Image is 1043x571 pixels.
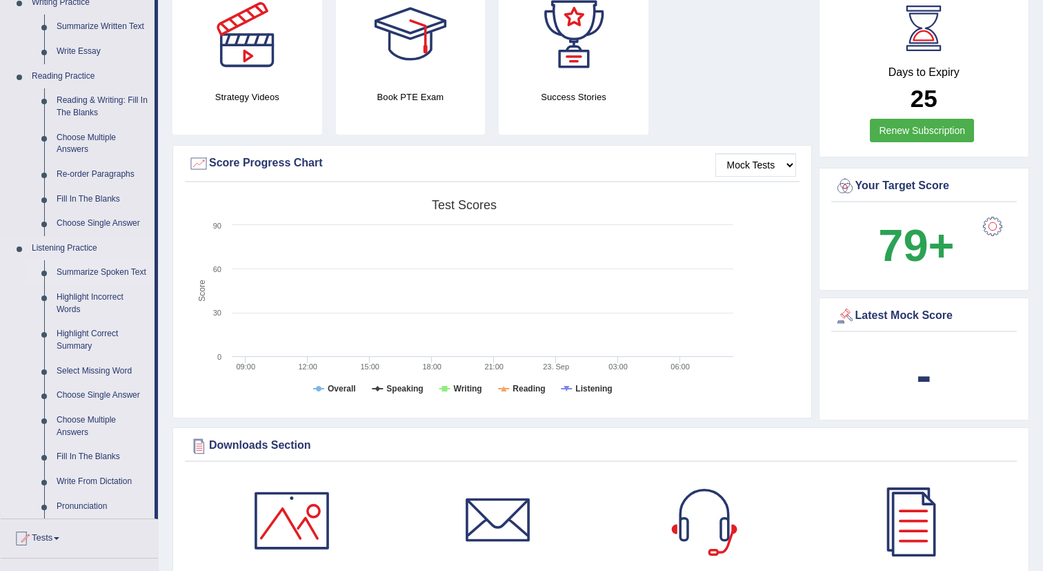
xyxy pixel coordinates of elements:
div: Score Progress Chart [188,153,796,174]
text: 06:00 [670,362,690,371]
a: Pronunciation [50,494,155,519]
b: 25 [911,85,937,112]
tspan: Score [197,280,207,302]
a: Select Missing Word [50,359,155,384]
text: 90 [213,222,221,230]
a: Summarize Spoken Text [50,260,155,285]
text: 30 [213,309,221,317]
a: Reading Practice [26,64,155,89]
a: Choose Single Answer [50,211,155,236]
a: Renew Subscription [870,119,974,142]
tspan: Speaking [386,384,423,394]
text: 15:00 [360,362,379,371]
a: Tests [1,519,158,554]
h4: Success Stories [499,90,648,104]
tspan: Reading [513,384,545,394]
a: Highlight Correct Summary [50,322,155,358]
text: 03:00 [608,362,628,371]
a: Summarize Written Text [50,14,155,39]
a: Highlight Incorrect Words [50,285,155,322]
text: 60 [213,265,221,273]
a: Choose Multiple Answers [50,126,155,162]
div: Latest Mock Score [835,306,1014,327]
text: 09:00 [236,362,255,371]
text: 21:00 [484,362,504,371]
div: Your Target Score [835,176,1014,197]
tspan: Writing [454,384,482,394]
text: 18:00 [422,362,441,371]
a: Reading & Writing: Fill In The Blanks [50,88,155,125]
a: Re-order Paragraphs [50,162,155,187]
h4: Days to Expiry [835,66,1014,79]
tspan: 23. Sep [543,362,569,371]
a: Listening Practice [26,236,155,261]
h4: Strategy Videos [172,90,322,104]
div: Downloads Section [188,436,1013,456]
b: 79+ [878,220,954,271]
a: Fill In The Blanks [50,445,155,470]
b: - [916,350,931,400]
h4: Book PTE Exam [336,90,486,104]
tspan: Listening [575,384,612,394]
tspan: Test scores [432,198,497,212]
a: Choose Multiple Answers [50,408,155,445]
text: 12:00 [298,362,317,371]
a: Write Essay [50,39,155,64]
a: Choose Single Answer [50,383,155,408]
text: 0 [217,353,221,361]
tspan: Overall [328,384,356,394]
a: Fill In The Blanks [50,187,155,212]
a: Write From Dictation [50,470,155,494]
